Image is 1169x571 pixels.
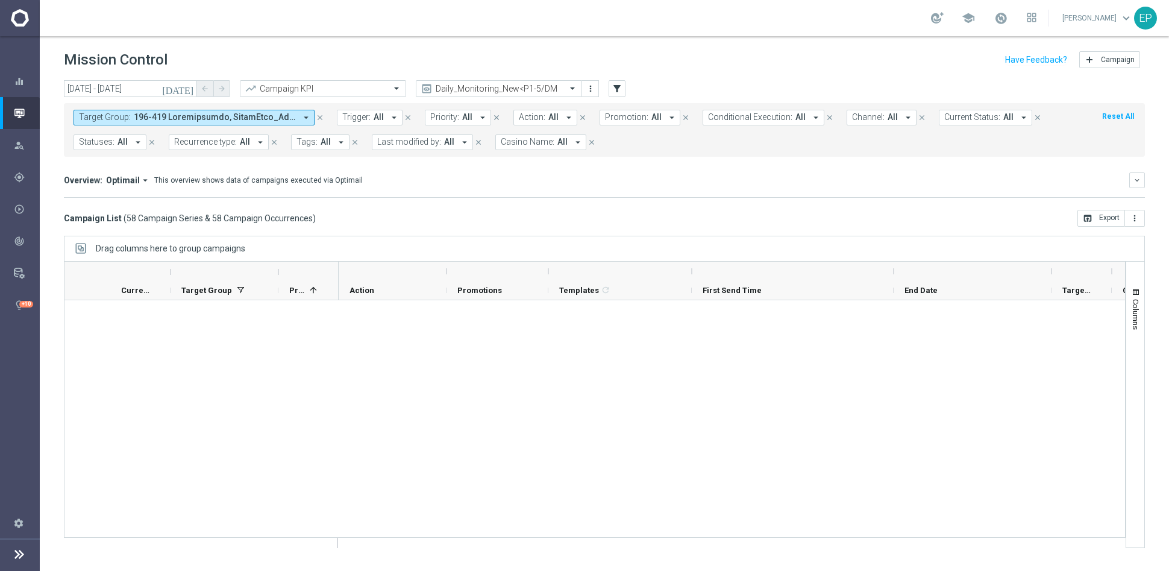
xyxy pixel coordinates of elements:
span: school [962,11,975,25]
span: Templates [559,286,599,295]
button: gps_fixed Plan [13,172,40,182]
h3: Campaign List [64,213,316,224]
button: close [349,136,360,149]
input: Select date range [64,80,196,97]
i: arrow_drop_down [459,137,470,148]
button: Current Status: All arrow_drop_down [939,110,1032,125]
div: Mission Control [14,97,39,129]
div: Plan [14,172,39,183]
span: Drag columns here to group campaigns [96,244,245,253]
span: Target Group [181,286,232,295]
i: arrow_drop_down [301,112,312,123]
span: Statuses: [79,137,114,147]
button: close [1032,111,1043,124]
h1: Mission Control [64,51,168,69]
span: All [321,137,331,147]
button: close [824,111,835,124]
button: add Campaign [1079,51,1140,68]
span: Columns [1131,299,1141,330]
i: close [474,138,483,147]
div: Row Groups [96,244,245,253]
span: Last modified by: [377,137,441,147]
button: Data Studio [13,268,40,278]
i: arrow_drop_down [255,137,266,148]
span: Promotions [457,286,502,295]
button: Action: All arrow_drop_down [513,110,577,125]
i: arrow_drop_down [666,112,677,123]
i: open_in_browser [1083,213,1092,223]
input: Have Feedback? [1005,55,1067,64]
button: close [917,111,927,124]
i: arrow_drop_down [389,112,400,123]
button: arrow_forward [213,80,230,97]
h3: Overview: [64,175,102,186]
i: lightbulb [14,300,25,311]
div: Mission Control [13,109,40,118]
span: Campaign [1101,55,1135,64]
span: Conditional Execution: [708,112,792,122]
span: Calculate column [599,283,610,297]
div: EP [1134,7,1157,30]
i: close [578,113,587,122]
div: Optibot [14,289,39,321]
span: Targeted Customers [1062,286,1091,295]
span: keyboard_arrow_down [1120,11,1133,25]
span: ( [124,213,127,224]
i: close [588,138,596,147]
button: filter_alt [609,80,625,97]
span: All [795,112,806,122]
span: Current Status [121,286,150,295]
i: arrow_drop_down [133,137,143,148]
i: arrow_drop_down [336,137,346,148]
span: 58 Campaign Series & 58 Campaign Occurrences [127,213,313,224]
button: close [491,111,502,124]
button: [DATE] [160,80,196,98]
button: open_in_browser Export [1077,210,1125,227]
i: close [316,113,324,122]
span: Casino Name: [501,137,554,147]
div: Analyze [14,236,39,247]
span: Control Customers [1123,286,1152,295]
button: lightbulb Optibot +10 [13,300,40,310]
i: close [1033,113,1042,122]
span: End Date [904,286,938,295]
i: close [682,113,690,122]
i: close [492,113,501,122]
a: [PERSON_NAME]keyboard_arrow_down [1061,9,1134,27]
span: All [444,137,454,147]
i: arrow_drop_down [810,112,821,123]
i: arrow_drop_down [140,175,151,186]
button: person_search Explore [13,140,40,150]
span: Action [349,286,374,295]
span: Tags: [296,137,318,147]
span: 196-419 Loremipsumdo, SitamEtco_AdIpisCingelItse, DOE - Temporin utl etd magnaal, ENI_>481Admin+V... [134,112,296,122]
span: Current Status: [944,112,1000,122]
button: close [473,136,484,149]
div: Settings [6,507,31,539]
span: Trigger: [342,112,371,122]
span: All [240,137,250,147]
i: arrow_drop_down [477,112,488,123]
button: close [269,136,280,149]
i: filter_alt [612,83,622,94]
span: Priority: [430,112,459,122]
i: arrow_drop_down [563,112,574,123]
span: All [888,112,898,122]
i: close [826,113,834,122]
span: All [557,137,568,147]
button: Trigger: All arrow_drop_down [337,110,403,125]
button: keyboard_arrow_down [1129,172,1145,188]
div: +10 [19,301,33,308]
i: more_vert [586,84,595,93]
i: arrow_drop_down [1018,112,1029,123]
i: person_search [14,140,25,151]
button: close [586,136,597,149]
button: equalizer Dashboard [13,77,40,86]
i: play_circle_outline [14,204,25,215]
i: arrow_drop_down [572,137,583,148]
span: First Send Time [703,286,762,295]
i: preview [421,83,433,95]
i: close [270,138,278,147]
